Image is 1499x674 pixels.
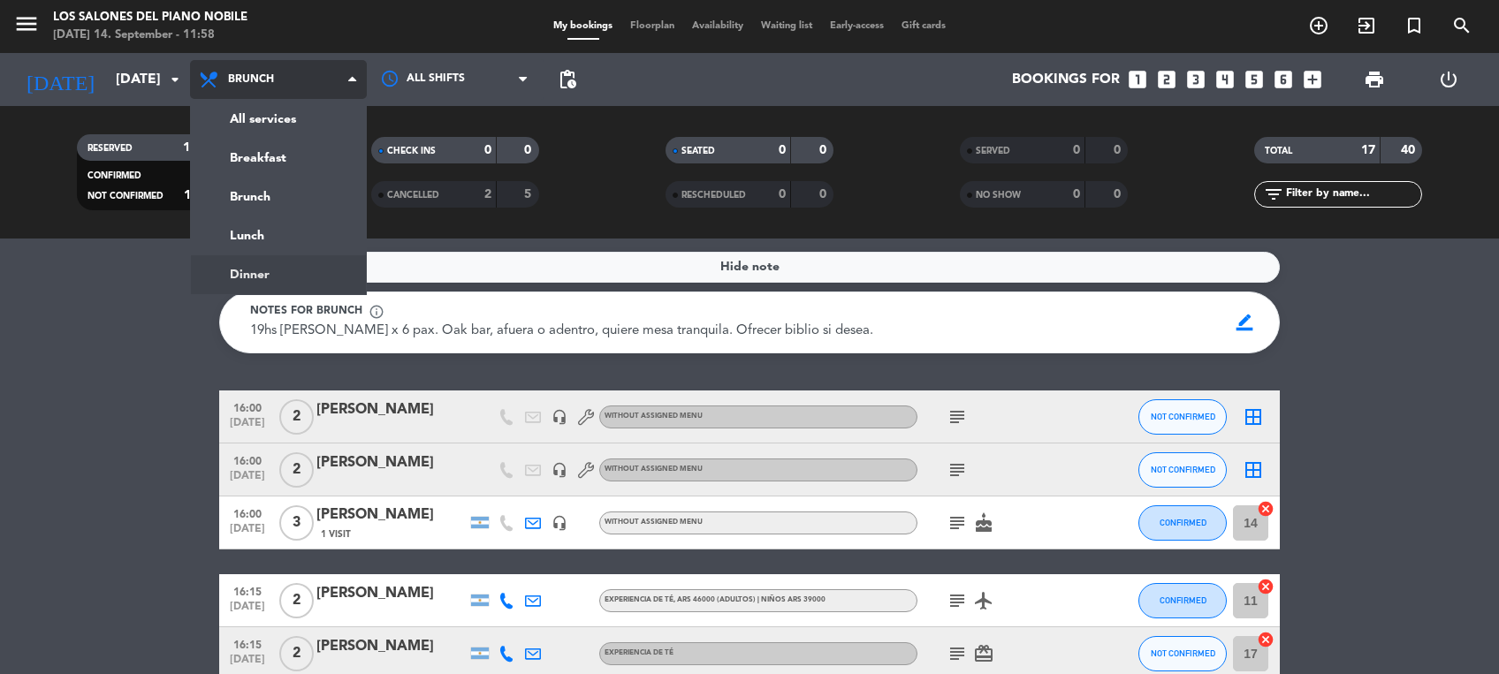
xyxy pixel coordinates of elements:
[279,636,314,671] span: 2
[225,417,270,437] span: [DATE]
[552,409,567,425] i: headset_mic
[88,171,141,180] span: CONFIRMED
[1243,459,1264,481] i: border_all
[316,398,467,421] div: [PERSON_NAME]
[225,580,270,601] span: 16:15
[1151,412,1215,421] span: NOT CONFIRMED
[605,596,826,603] span: EXPERIENCIA DE TÉ
[164,69,186,90] i: arrow_drop_down
[947,459,968,481] i: subject
[13,60,107,99] i: [DATE]
[1243,68,1266,91] i: looks_5
[183,141,197,154] strong: 17
[1301,68,1324,91] i: add_box
[1214,68,1236,91] i: looks_4
[13,11,40,37] i: menu
[1401,144,1419,156] strong: 40
[1451,15,1472,36] i: search
[821,21,893,31] span: Early-access
[947,590,968,611] i: subject
[1272,68,1295,91] i: looks_6
[552,515,567,531] i: headset_mic
[1361,144,1375,156] strong: 17
[191,139,366,178] a: Breakfast
[88,192,164,201] span: NOT CONFIRMED
[1138,452,1227,488] button: NOT CONFIRMED
[893,21,955,31] span: Gift cards
[1263,184,1284,205] i: filter_list
[1257,500,1275,518] i: cancel
[1243,406,1264,428] i: border_all
[1228,306,1262,339] span: border_color
[225,601,270,621] span: [DATE]
[681,147,715,155] span: SEATED
[1160,595,1206,605] span: CONFIRMED
[225,470,270,490] span: [DATE]
[191,178,366,216] a: Brunch
[976,147,1010,155] span: SERVED
[225,654,270,674] span: [DATE]
[819,188,830,201] strong: 0
[1151,465,1215,474] span: NOT CONFIRMED
[621,21,683,31] span: Floorplan
[976,191,1021,200] span: NO SHOW
[1114,188,1124,201] strong: 0
[53,27,247,44] div: [DATE] 14. September - 11:58
[321,527,351,541] span: 1 Visit
[1114,144,1124,156] strong: 0
[1257,631,1275,648] i: cancel
[683,21,752,31] span: Availability
[191,255,366,294] a: Dinner
[387,147,436,155] span: CHECK INS
[752,21,821,31] span: Waiting list
[279,452,314,488] span: 2
[947,643,968,664] i: subject
[225,397,270,417] span: 16:00
[191,216,366,255] a: Lunch
[250,324,873,337] span: 19hs [PERSON_NAME] x 6 pax. Oak bar, afuera o adentro, quiere mesa tranquila. Ofrecer biblio si d...
[544,21,621,31] span: My bookings
[1356,15,1377,36] i: exit_to_app
[1257,578,1275,595] i: cancel
[524,188,535,201] strong: 5
[681,191,746,200] span: RESCHEDULED
[720,257,780,277] span: Hide note
[1151,648,1215,658] span: NOT CONFIRMED
[484,188,491,201] strong: 2
[279,505,314,541] span: 3
[1404,15,1425,36] i: turned_in_not
[228,73,274,86] span: Brunch
[484,144,491,156] strong: 0
[387,191,439,200] span: CANCELLED
[1364,69,1385,90] span: print
[605,649,673,656] span: EXPERIENCIA DE TÉ
[1073,144,1080,156] strong: 0
[369,304,384,320] span: info_outline
[973,643,994,664] i: card_giftcard
[552,462,567,478] i: headset_mic
[316,582,467,605] div: [PERSON_NAME]
[316,504,467,526] div: [PERSON_NAME]
[279,583,314,618] span: 2
[973,512,994,534] i: cake
[819,144,830,156] strong: 0
[524,144,535,156] strong: 0
[225,450,270,470] span: 16:00
[225,523,270,543] span: [DATE]
[557,69,578,90] span: pending_actions
[316,451,467,474] div: [PERSON_NAME]
[1073,188,1080,201] strong: 0
[973,590,994,611] i: airplanemode_active
[1138,399,1227,435] button: NOT CONFIRMED
[225,503,270,523] span: 16:00
[1160,518,1206,527] span: CONFIRMED
[673,596,826,603] span: , ARS 46000 (Adultos) | Niños ARS 39000
[88,144,133,153] span: RESERVED
[316,635,467,658] div: [PERSON_NAME]
[1308,15,1329,36] i: add_circle_outline
[184,189,198,201] strong: 10
[1438,69,1459,90] i: power_settings_new
[1411,53,1486,106] div: LOG OUT
[1126,68,1149,91] i: looks_one
[279,399,314,435] span: 2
